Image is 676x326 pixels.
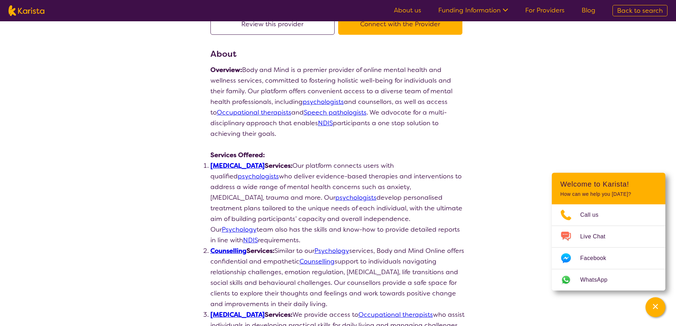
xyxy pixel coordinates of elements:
a: Counselling [299,257,335,266]
a: Occupational therapists [358,310,433,319]
a: About us [394,6,421,15]
a: Psychology [222,225,257,234]
a: psychologists [335,193,377,202]
a: Back to search [612,5,667,16]
li: Our platform connects users with qualified who deliver evidence-based therapies and interventions... [210,160,466,245]
a: Funding Information [438,6,508,15]
button: Channel Menu [645,297,665,317]
span: WhatsApp [580,275,616,285]
span: Call us [580,210,607,220]
img: Karista logo [9,5,44,16]
p: Body and Mind is a premier provider of online mental health and wellness services, committed to f... [210,65,466,139]
a: Speech pathologists [304,108,367,117]
a: NDIS [243,236,258,244]
a: Web link opens in a new tab. [552,269,665,291]
h2: Welcome to Karista! [560,180,657,188]
a: Connect with the Provider [338,20,466,28]
span: Live Chat [580,231,614,242]
p: How can we help you [DATE]? [560,191,657,197]
button: Review this provider [210,13,335,35]
div: Channel Menu [552,173,665,291]
a: [MEDICAL_DATA] [210,310,265,319]
button: Connect with the Provider [338,13,462,35]
strong: Services: [210,161,292,170]
strong: Services: [210,310,292,319]
a: NDIS [318,119,333,127]
strong: Overview: [210,66,242,74]
a: Blog [582,6,595,15]
a: psychologists [238,172,279,181]
a: Review this provider [210,20,338,28]
a: psychologists [303,98,344,106]
strong: Services: [210,247,274,255]
ul: Choose channel [552,204,665,291]
a: Occupational therapists [217,108,291,117]
strong: Services Offered: [210,151,265,159]
span: Back to search [617,6,663,15]
a: Counselling [210,247,247,255]
a: For Providers [525,6,565,15]
span: Facebook [580,253,615,264]
li: Similar to our services, Body and Mind Online offers confidential and empathetic support to indiv... [210,245,466,309]
a: Psychology [314,247,349,255]
a: [MEDICAL_DATA] [210,161,265,170]
h3: About [210,48,466,60]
